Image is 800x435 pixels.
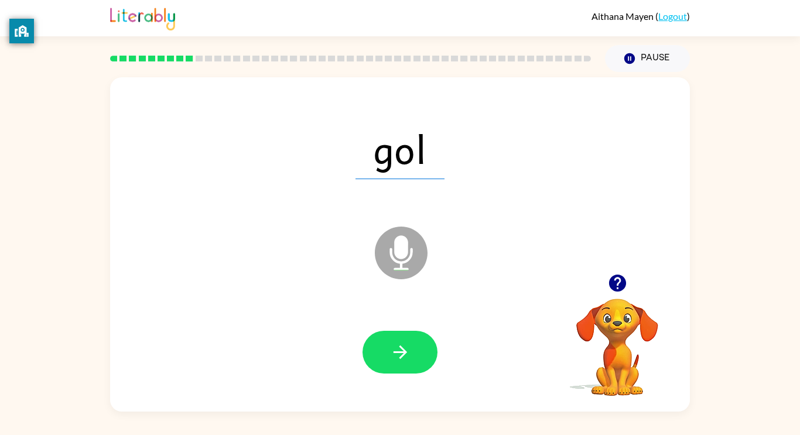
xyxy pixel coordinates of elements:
[9,19,34,43] button: privacy banner
[592,11,690,22] div: ( )
[658,11,687,22] a: Logout
[559,280,676,398] video: Your browser must support playing .mp4 files to use Literably. Please try using another browser.
[592,11,655,22] span: Aithana Mayen
[605,45,690,72] button: Pause
[355,118,445,179] span: gol
[110,5,175,30] img: Literably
